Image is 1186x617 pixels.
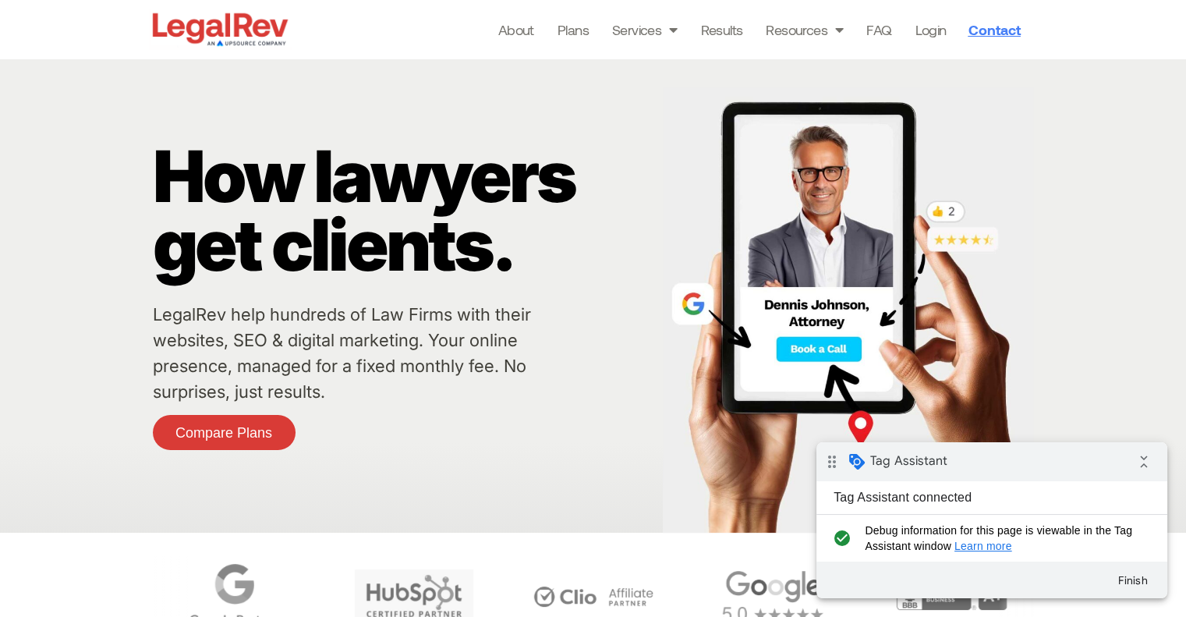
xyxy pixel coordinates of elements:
a: LegalRev help hundreds of Law Firms with their websites, SEO & digital marketing. Your online pre... [153,304,531,402]
a: Contact [961,17,1030,42]
a: Resources [766,19,843,41]
nav: Menu [498,19,947,41]
span: Tag Assistant [54,10,131,26]
p: How lawyers get clients. [153,142,655,279]
a: About [498,19,534,41]
span: Compare Plans [175,426,272,440]
a: Services [612,19,678,41]
span: Debug information for this page is viewable in the Tag Assistant window [48,80,325,112]
a: FAQ [866,19,891,41]
span: Contact [968,23,1020,37]
a: Plans [558,19,589,41]
i: Collapse debug badge [312,4,343,35]
a: Compare Plans [153,415,296,450]
i: check_circle [12,80,38,112]
button: Finish [289,124,345,152]
a: Results [700,19,742,41]
a: Learn more [138,98,196,110]
a: Login [915,19,946,41]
